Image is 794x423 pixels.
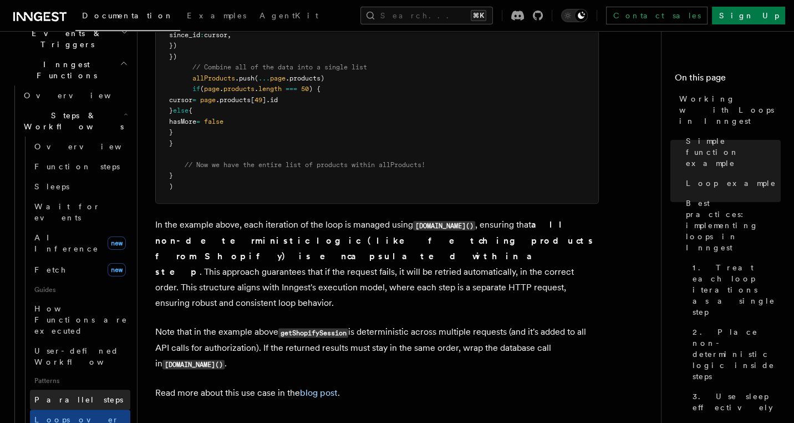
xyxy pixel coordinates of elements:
span: { [189,107,192,114]
span: Overview [34,142,149,151]
span: Events & Triggers [9,28,121,50]
a: 2. Place non-deterministic logic inside steps [688,322,781,386]
span: false [204,118,223,125]
a: Function steps [30,157,130,177]
a: Contact sales [606,7,708,24]
span: new [108,263,126,276]
a: Examples [180,3,253,30]
a: Wait for events [30,197,130,228]
button: Events & Triggers [9,23,130,54]
span: Examples [187,11,246,20]
button: Inngest Functions [9,54,130,85]
span: 50 [301,85,309,93]
span: .products[ [216,96,255,104]
a: Best practices: implementing loops in Inngest [681,193,781,258]
p: Read more about this use case in the . [155,385,599,401]
span: 1. Treat each loop iterations as a single step [693,262,781,318]
span: ( [255,74,258,82]
span: . [220,85,223,93]
span: Guides [30,281,130,299]
span: Sleeps [34,182,69,191]
span: new [108,236,126,250]
a: Fetchnew [30,259,130,281]
a: Sleeps [30,177,130,197]
span: Parallel steps [34,395,123,404]
p: Note that in the example above is deterministic across multiple requests (and it's added to all A... [155,324,599,372]
span: } [169,128,173,136]
span: }) [169,42,177,49]
span: AgentKit [259,11,318,20]
span: 49 [255,96,262,104]
span: }) [169,53,177,61]
a: Sign Up [712,7,785,24]
a: Working with Loops in Inngest [675,89,781,131]
a: Documentation [75,3,180,31]
a: Simple function example [681,131,781,173]
span: since_id [169,31,200,39]
span: Wait for events [34,202,100,222]
span: === [286,85,297,93]
span: 3. Use sleep effectively [693,391,781,413]
span: Fetch [34,265,67,274]
span: } [169,139,173,147]
span: ].id [262,96,278,104]
a: Loop example [681,173,781,193]
span: // Combine all of the data into a single list [192,63,367,71]
span: length [258,85,282,93]
a: Parallel steps [30,390,130,410]
span: hasMore [169,118,196,125]
span: Best practices: implementing loops in Inngest [686,198,781,253]
a: 1. Treat each loop iterations as a single step [688,258,781,322]
span: Documentation [82,11,174,20]
a: AgentKit [253,3,325,30]
span: } [169,172,173,179]
kbd: ⌘K [471,10,486,21]
span: ) [169,183,173,190]
span: = [192,96,196,104]
span: 2. Place non-deterministic logic inside steps [693,326,781,382]
span: Patterns [30,372,130,390]
span: Overview [24,91,138,100]
span: allProducts [192,74,235,82]
a: AI Inferencenew [30,228,130,259]
span: , [227,31,231,39]
code: [DOMAIN_NAME]() [413,221,475,230]
button: Steps & Workflows [19,105,130,137]
a: Overview [30,137,130,157]
button: Toggle dark mode [561,9,588,22]
a: blog post [300,387,338,398]
span: Loop example [686,178,776,189]
span: . [255,85,258,93]
span: Function steps [34,162,120,171]
a: Overview [19,85,130,105]
span: } [169,107,173,114]
span: AI Inference [34,233,99,253]
span: .push [235,74,255,82]
code: [DOMAIN_NAME]() [162,360,225,369]
a: How Functions are executed [30,299,130,341]
span: ... [258,74,270,82]
h4: On this page [675,71,781,89]
span: .products) [286,74,324,82]
span: Steps & Workflows [19,110,124,132]
span: page [270,74,286,82]
span: cursor [204,31,227,39]
span: if [192,85,200,93]
button: Search...⌘K [360,7,493,24]
a: User-defined Workflows [30,341,130,372]
span: products [223,85,255,93]
code: getShopifySession [278,328,348,338]
span: // Now we have the entire list of products within allProducts! [185,161,425,169]
span: How Functions are executed [34,304,128,335]
span: page [200,96,216,104]
span: : [200,31,204,39]
p: In the example above, each iteration of the loop is managed using , ensuring that . This approach... [155,217,599,311]
span: cursor [169,96,192,104]
span: ) { [309,85,320,93]
span: Simple function example [686,135,781,169]
a: 3. Use sleep effectively [688,386,781,417]
span: Working with Loops in Inngest [679,93,781,127]
span: page [204,85,220,93]
span: Inngest Functions [9,59,120,81]
span: User-defined Workflows [34,346,134,366]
